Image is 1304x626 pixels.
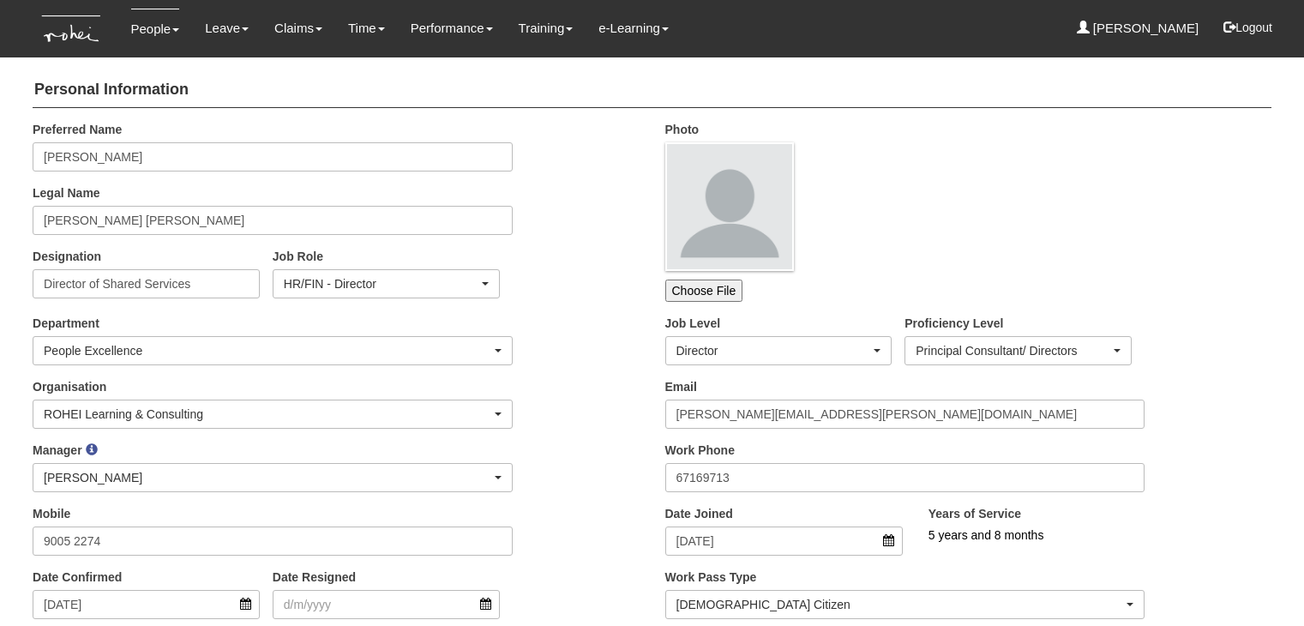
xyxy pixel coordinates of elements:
div: 5 years and 8 months [928,527,1219,544]
input: d/m/yyyy [665,527,903,556]
a: Leave [205,9,249,48]
a: Training [519,9,574,48]
label: Work Phone [665,442,735,459]
div: Director [676,342,871,359]
div: [PERSON_NAME] [44,469,491,486]
label: Preferred Name [33,121,122,138]
label: Date Joined [665,505,733,522]
div: HR/FIN - Director [284,275,478,292]
label: Job Level [665,315,721,332]
a: [PERSON_NAME] [1077,9,1199,48]
div: People Excellence [44,342,491,359]
button: Principal Consultant/ Directors [904,336,1132,365]
label: Manager [33,442,82,459]
label: Photo [665,121,700,138]
label: Department [33,315,99,332]
label: Job Role [273,248,323,265]
input: Choose File [665,280,743,302]
button: [DEMOGRAPHIC_DATA] Citizen [665,590,1145,619]
input: d/m/yyyy [273,590,500,619]
a: Time [348,9,385,48]
label: Organisation [33,378,106,395]
label: Designation [33,248,101,265]
label: Years of Service [928,505,1021,522]
a: e-Learning [598,9,669,48]
div: ROHEI Learning & Consulting [44,406,491,423]
label: Proficiency Level [904,315,1003,332]
iframe: chat widget [1232,557,1287,609]
img: profile.png [665,142,794,271]
label: Date Resigned [273,569,356,586]
div: [DEMOGRAPHIC_DATA] Citizen [676,596,1124,613]
a: Claims [274,9,322,48]
h4: Personal Information [33,73,1271,108]
label: Work Pass Type [665,569,757,586]
button: Director [665,336,892,365]
button: Logout [1211,7,1284,48]
label: Mobile [33,505,70,522]
input: d/m/yyyy [33,590,260,619]
button: ROHEI Learning & Consulting [33,400,513,429]
a: Performance [411,9,493,48]
button: People Excellence [33,336,513,365]
label: Date Confirmed [33,569,122,586]
button: HR/FIN - Director [273,269,500,298]
div: Principal Consultant/ Directors [916,342,1110,359]
button: [PERSON_NAME] [33,463,513,492]
label: Legal Name [33,184,100,202]
label: Email [665,378,697,395]
a: People [131,9,180,49]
